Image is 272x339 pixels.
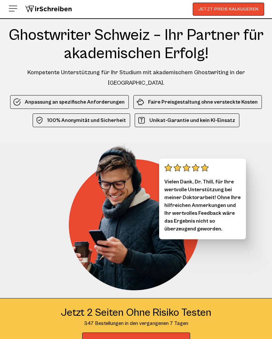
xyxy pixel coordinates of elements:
h1: Ghostwriter Schweiz – Ihr Partner für akademischen Erfolg! [8,26,264,63]
div: Jetzt 2 seiten ohne risiko testen [61,306,211,319]
div: 347 Bestellungen in den vergangenen 7 Tagen [61,319,211,327]
img: Menu open [8,3,18,14]
img: stars [164,164,209,172]
img: Unikat-Garantie und kein KI-Einsatz [138,116,145,124]
img: Ghostwriter Schweiz – Ihr Partner für akademischen Erfolg! [69,142,209,290]
button: JETZT PREIS KALKULIEREN [193,3,264,16]
li: 100% Anonymität und Sicherheit [33,113,130,127]
div: Kompetente Unterstützung für Ihr Studium mit akademischem Ghostwriting in der [GEOGRAPHIC_DATA]. [8,67,264,88]
li: Faire Preisgestaltung ohne versteckte Kosten [133,95,262,109]
img: 100% Anonymität und Sicherheit [36,116,43,124]
li: Unikat-Garantie und kein KI-Einsatz [135,113,239,127]
img: Faire Preisgestaltung ohne versteckte Kosten [136,98,144,106]
li: Anpassung an spezifische Anforderungen [10,95,129,109]
div: Vielen Dank, Dr. Thill, für Ihre wertvolle Unterstützung bei meiner Doktorarbeit! Ohne Ihre hilfr... [159,159,246,239]
img: Anpassung an spezifische Anforderungen [13,98,21,106]
img: logo wirschreiben [25,4,72,14]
